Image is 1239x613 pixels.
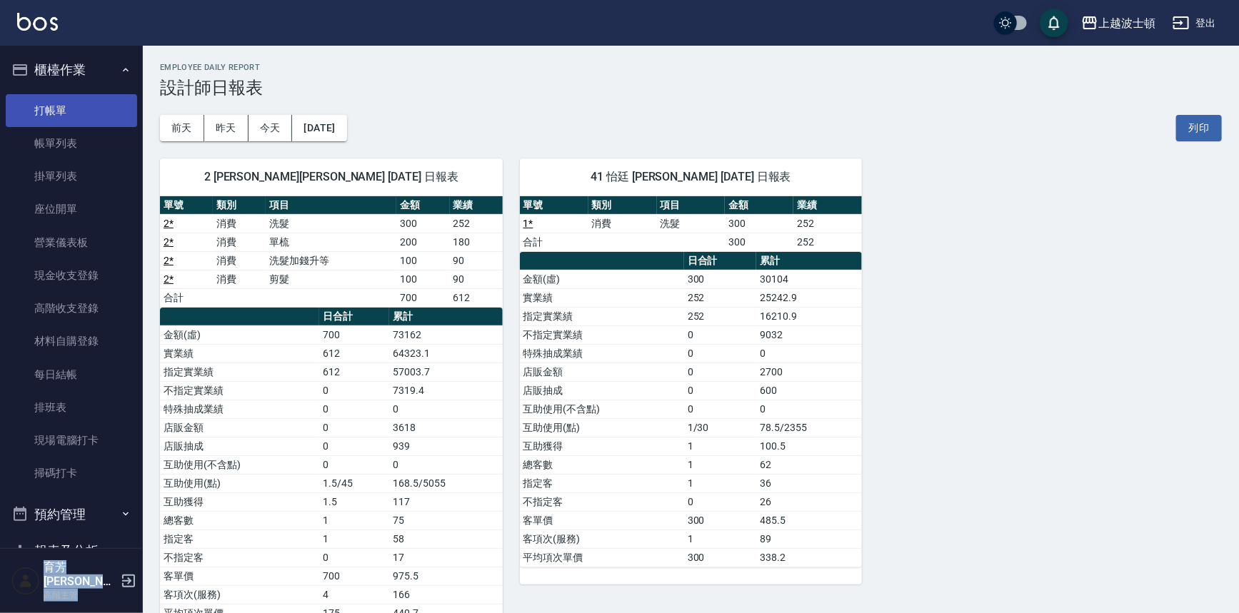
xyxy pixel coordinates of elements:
[756,381,862,400] td: 600
[1040,9,1068,37] button: save
[266,196,396,215] th: 項目
[520,530,684,548] td: 客項次(服務)
[756,418,862,437] td: 78.5/2355
[44,560,116,589] h5: 育芳[PERSON_NAME]
[389,418,502,437] td: 3618
[389,585,502,604] td: 166
[319,567,389,585] td: 700
[684,548,757,567] td: 300
[389,400,502,418] td: 0
[520,363,684,381] td: 店販金額
[389,344,502,363] td: 64323.1
[396,196,449,215] th: 金額
[756,288,862,307] td: 25242.9
[319,400,389,418] td: 0
[6,292,137,325] a: 高階收支登錄
[520,455,684,474] td: 總客數
[793,214,862,233] td: 252
[756,344,862,363] td: 0
[520,418,684,437] td: 互助使用(點)
[1176,115,1222,141] button: 列印
[6,51,137,88] button: 櫃檯作業
[160,78,1222,98] h3: 設計師日報表
[450,288,503,307] td: 612
[520,344,684,363] td: 特殊抽成業績
[520,196,588,215] th: 單號
[160,325,319,344] td: 金額(虛)
[756,530,862,548] td: 89
[389,567,502,585] td: 975.5
[450,233,503,251] td: 180
[520,288,684,307] td: 實業績
[319,418,389,437] td: 0
[520,325,684,344] td: 不指定實業績
[450,196,503,215] th: 業績
[160,437,319,455] td: 店販抽成
[520,548,684,567] td: 平均項次單價
[160,288,213,307] td: 合計
[319,325,389,344] td: 700
[319,455,389,474] td: 0
[1075,9,1161,38] button: 上越波士頓
[319,344,389,363] td: 612
[389,381,502,400] td: 7319.4
[793,196,862,215] th: 業績
[266,251,396,270] td: 洗髮加錢升等
[450,214,503,233] td: 252
[389,437,502,455] td: 939
[213,196,266,215] th: 類別
[160,511,319,530] td: 總客數
[684,474,757,492] td: 1
[684,270,757,288] td: 300
[160,400,319,418] td: 特殊抽成業績
[389,492,502,511] td: 117
[319,308,389,326] th: 日合計
[756,474,862,492] td: 36
[684,400,757,418] td: 0
[520,233,588,251] td: 合計
[389,474,502,492] td: 168.5/5055
[160,548,319,567] td: 不指定客
[319,492,389,511] td: 1.5
[213,251,266,270] td: 消費
[249,115,293,141] button: 今天
[520,437,684,455] td: 互助獲得
[1098,14,1155,32] div: 上越波士頓
[11,567,40,595] img: Person
[396,270,449,288] td: 100
[756,270,862,288] td: 30104
[684,511,757,530] td: 300
[684,307,757,325] td: 252
[160,363,319,381] td: 指定實業績
[389,530,502,548] td: 58
[684,363,757,381] td: 0
[756,400,862,418] td: 0
[756,325,862,344] td: 9032
[520,307,684,325] td: 指定實業績
[588,214,657,233] td: 消費
[684,288,757,307] td: 252
[6,391,137,424] a: 排班表
[160,344,319,363] td: 實業績
[204,115,249,141] button: 昨天
[6,358,137,391] a: 每日結帳
[213,214,266,233] td: 消費
[160,196,213,215] th: 單號
[160,115,204,141] button: 前天
[588,196,657,215] th: 類別
[756,548,862,567] td: 338.2
[6,193,137,226] a: 座位開單
[520,492,684,511] td: 不指定客
[396,288,449,307] td: 700
[396,233,449,251] td: 200
[6,94,137,127] a: 打帳單
[756,511,862,530] td: 485.5
[319,530,389,548] td: 1
[160,567,319,585] td: 客單價
[520,400,684,418] td: 互助使用(不含點)
[520,381,684,400] td: 店販抽成
[319,548,389,567] td: 0
[684,344,757,363] td: 0
[756,437,862,455] td: 100.5
[319,437,389,455] td: 0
